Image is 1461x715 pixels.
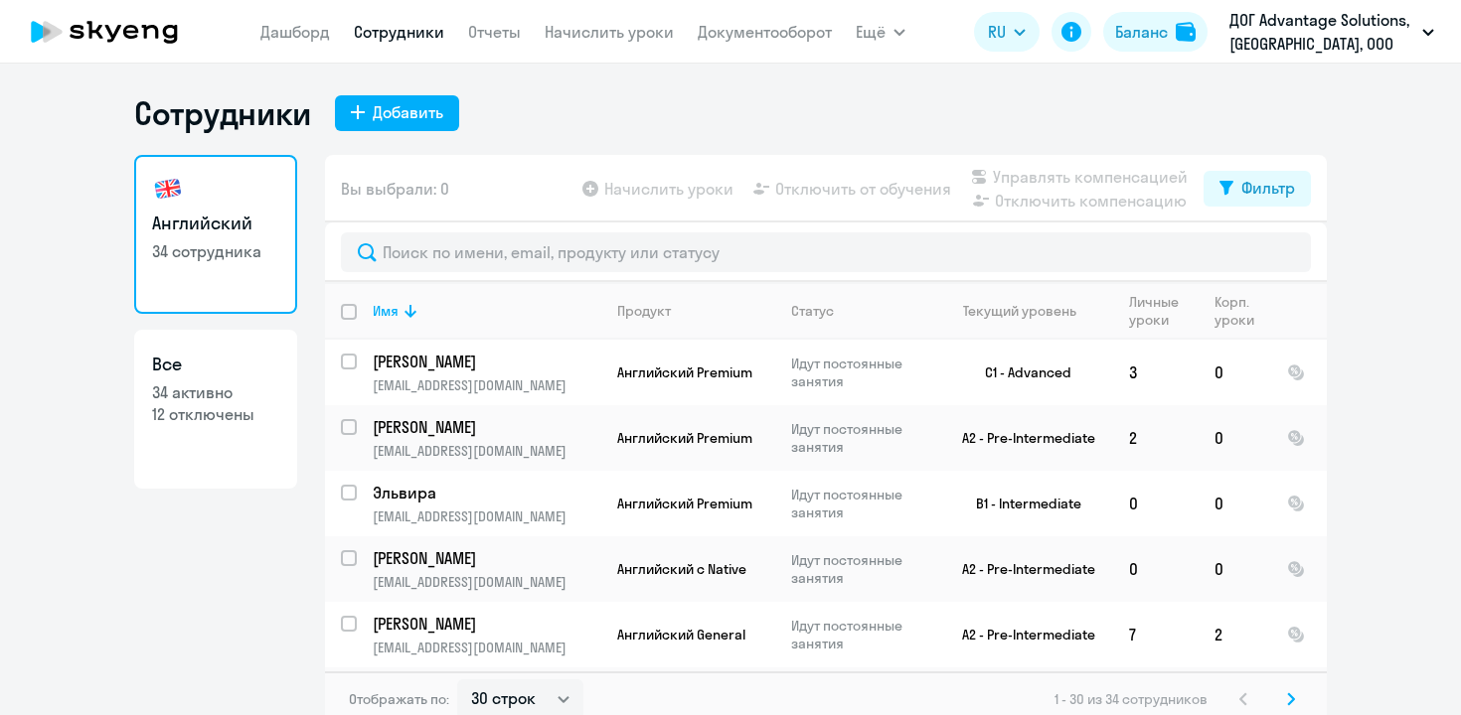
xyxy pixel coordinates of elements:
[373,416,597,438] p: [PERSON_NAME]
[1204,171,1311,207] button: Фильтр
[617,495,752,512] span: Английский Premium
[856,12,905,52] button: Ещё
[152,240,279,262] p: 34 сотрудника
[373,302,600,320] div: Имя
[373,442,600,460] p: [EMAIL_ADDRESS][DOMAIN_NAME]
[349,690,449,708] span: Отображать по:
[1215,293,1270,329] div: Корп. уроки
[373,351,597,372] p: [PERSON_NAME]
[373,482,597,503] p: Эльвира
[373,573,600,591] p: [EMAIL_ADDRESS][DOMAIN_NAME]
[260,22,330,42] a: Дашборд
[617,429,752,447] span: Английский Premium
[1113,536,1199,602] td: 0
[373,547,600,569] a: [PERSON_NAME]
[1229,8,1414,56] p: ДОГ Advantage Solutions, [GEOGRAPHIC_DATA], ООО
[698,22,832,42] a: Документооборот
[373,376,600,394] p: [EMAIL_ADDRESS][DOMAIN_NAME]
[152,211,279,236] h3: Английский
[354,22,444,42] a: Сотрудники
[373,507,600,525] p: [EMAIL_ADDRESS][DOMAIN_NAME]
[468,22,521,42] a: Отчеты
[1199,602,1271,667] td: 2
[1113,340,1199,405] td: 3
[791,617,927,652] p: Идут постоянные занятия
[617,363,752,381] span: Английский Premium
[373,547,597,569] p: [PERSON_NAME]
[134,93,311,133] h1: Сотрудники
[1113,471,1199,536] td: 0
[373,613,597,635] p: [PERSON_NAME]
[1103,12,1208,52] button: Балансbalance
[617,302,671,320] div: Продукт
[152,352,279,377] h3: Все
[373,639,600,656] p: [EMAIL_ADDRESS][DOMAIN_NAME]
[373,302,399,320] div: Имя
[1199,405,1271,471] td: 0
[373,351,600,372] a: [PERSON_NAME]
[373,416,600,438] a: [PERSON_NAME]
[928,602,1113,667] td: A2 - Pre-Intermediate
[617,560,746,578] span: Английский с Native
[1113,405,1199,471] td: 2
[617,626,745,643] span: Английский General
[791,355,927,390] p: Идут постоянные занятия
[1199,471,1271,536] td: 0
[1113,602,1199,667] td: 7
[134,330,297,489] a: Все34 активно12 отключены
[928,471,1113,536] td: B1 - Intermediate
[152,381,279,403] p: 34 активно
[1199,536,1271,602] td: 0
[1219,8,1444,56] button: ДОГ Advantage Solutions, [GEOGRAPHIC_DATA], ООО
[963,302,1076,320] div: Текущий уровень
[928,405,1113,471] td: A2 - Pre-Intermediate
[974,12,1040,52] button: RU
[928,536,1113,602] td: A2 - Pre-Intermediate
[341,177,449,201] span: Вы выбрали: 0
[1055,690,1208,708] span: 1 - 30 из 34 сотрудников
[373,100,443,124] div: Добавить
[791,420,927,456] p: Идут постоянные занятия
[1176,22,1196,42] img: balance
[1129,293,1198,329] div: Личные уроки
[928,340,1113,405] td: C1 - Advanced
[341,232,1311,272] input: Поиск по имени, email, продукту или статусу
[1199,340,1271,405] td: 0
[545,22,674,42] a: Начислить уроки
[373,613,600,635] a: [PERSON_NAME]
[791,486,927,521] p: Идут постоянные занятия
[134,155,297,314] a: Английский34 сотрудника
[152,173,184,205] img: english
[152,403,279,425] p: 12 отключены
[988,20,1006,44] span: RU
[791,302,834,320] div: Статус
[335,95,459,131] button: Добавить
[944,302,1112,320] div: Текущий уровень
[373,482,600,503] a: Эльвира
[856,20,886,44] span: Ещё
[1241,176,1295,200] div: Фильтр
[791,551,927,587] p: Идут постоянные занятия
[1115,20,1168,44] div: Баланс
